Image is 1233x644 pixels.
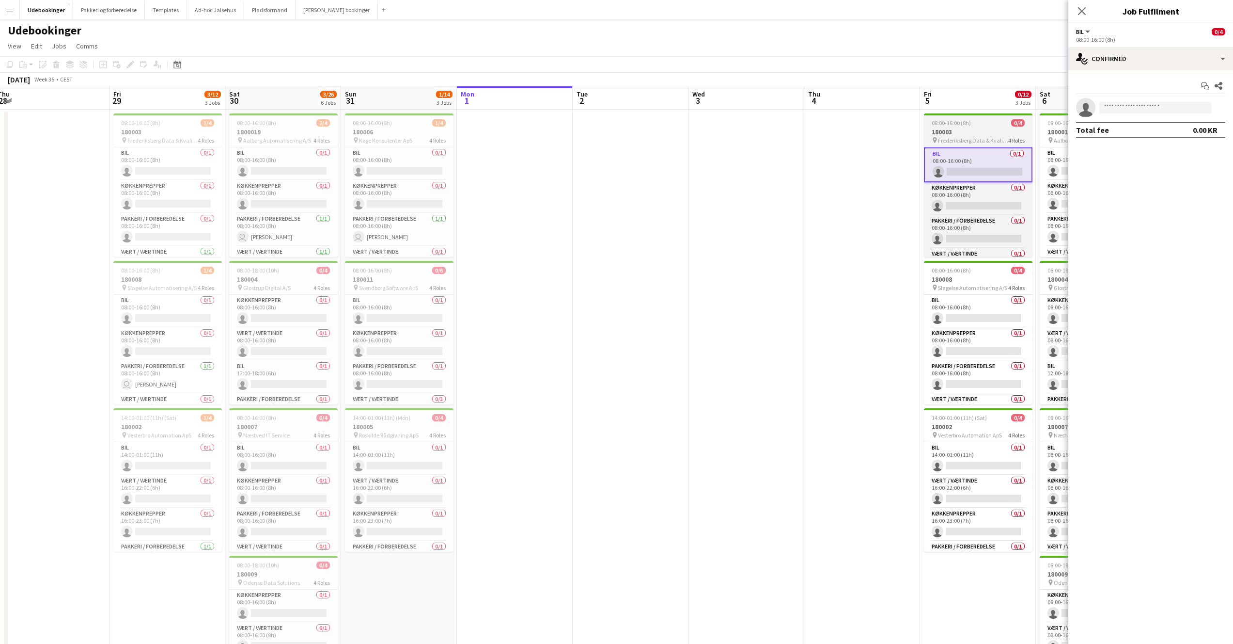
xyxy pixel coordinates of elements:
app-card-role: Vært / Værtinde0/1 [924,248,1032,281]
button: Templates [145,0,187,19]
app-card-role: Vært / Værtinde0/116:00-22:00 (6h) [345,475,453,508]
app-job-card: 08:00-16:00 (8h)0/4180003 Frederiksberg Data & Kvalitet ApS4 RolesBil0/108:00-16:00 (8h) Køkkenpr... [924,113,1032,257]
app-card-role: Køkkenprepper0/108:00-16:00 (8h) [229,475,338,508]
div: 6 Jobs [321,99,336,106]
span: 14:00-01:00 (11h) (Sat) [121,414,176,421]
a: Jobs [48,40,70,52]
app-card-role: Vært / Værtinde1/108:00-16:00 (8h) [229,246,338,279]
span: Wed [692,90,705,98]
app-card-role: Køkkenprepper0/108:00-16:00 (8h) [924,328,1032,361]
button: Udebookinger [20,0,73,19]
span: 1 [459,95,474,106]
span: 4 Roles [429,432,446,439]
span: Roskilde Rådgivning ApS [359,432,419,439]
app-card-role: Vært / Værtinde0/108:00-16:00 (8h) [229,328,338,361]
span: Frederiksberg Data & Kvalitet ApS [127,137,198,144]
app-job-card: 08:00-16:00 (8h)0/4180007 Næstved IT Service4 RolesBil0/108:00-16:00 (8h) Køkkenprepper0/108:00-1... [229,408,338,552]
h3: 180007 [229,422,338,431]
div: CEST [60,76,73,83]
span: 08:00-16:00 (8h) [237,414,276,421]
h3: 180011 [345,275,453,284]
app-card-role: Pakkeri / forberedelse0/108:00-16:00 (8h) [229,508,338,541]
h3: 180007 [1040,422,1148,431]
span: 08:00-18:00 (10h) [1047,562,1090,569]
h3: 180008 [113,275,222,284]
h3: 1800019 [229,128,338,136]
span: Bil [1076,28,1084,35]
span: 2/4 [316,119,330,127]
app-card-role: Køkkenprepper0/116:00-23:00 (7h) [113,508,222,541]
app-card-role: Pakkeri / forberedelse0/108:00-16:00 (8h) [1040,508,1148,541]
app-job-card: 14:00-01:00 (11h) (Mon)0/4180005 Roskilde Rådgivning ApS4 RolesBil0/114:00-01:00 (11h) Vært / Vær... [345,408,453,552]
span: 4 Roles [198,432,214,439]
span: 0/4 [432,414,446,421]
app-card-role: Vært / Værtinde0/108:00-16:00 (8h) [1040,328,1148,361]
div: 0.00 KR [1193,125,1217,135]
span: Tue [577,90,588,98]
span: Glostrup Digital A/S [1054,284,1101,291]
app-card-role: Bil0/108:00-16:00 (8h) [1040,147,1148,180]
div: [DATE] [8,75,30,84]
span: View [8,42,21,50]
span: Slagelse Automatisering A/S [127,284,197,291]
span: Comms [76,42,98,50]
app-card-role: Bil0/108:00-16:00 (8h) [1040,442,1148,475]
app-card-role: Bil0/108:00-16:00 (8h) [229,147,338,180]
app-card-role: Bil0/114:00-01:00 (11h) [924,442,1032,475]
button: Pakkeri og forberedelse [73,0,145,19]
div: 3 Jobs [437,99,452,106]
app-card-role: Køkkenprepper0/108:00-16:00 (8h) [345,180,453,213]
span: Odense Data Solutions [243,579,300,586]
button: [PERSON_NAME] bookinger [296,0,378,19]
span: 6 [1038,95,1050,106]
app-job-card: 08:00-18:00 (10h)0/4180004 Glostrup Digital A/S4 RolesKøkkenprepper0/108:00-16:00 (8h) Vært / Vær... [1040,261,1148,404]
app-card-role: Køkkenprepper0/116:00-23:00 (7h) [345,508,453,541]
app-card-role: Køkkenprepper0/108:00-16:00 (8h) [924,182,1032,215]
span: Edit [31,42,42,50]
app-card-role: Køkkenprepper0/108:00-16:00 (8h) [229,295,338,328]
app-card-role: Køkkenprepper0/108:00-16:00 (8h) [113,328,222,361]
app-job-card: 08:00-18:00 (10h)0/4180004 Glostrup Digital A/S4 RolesKøkkenprepper0/108:00-16:00 (8h) Vært / Vær... [229,261,338,404]
div: 08:00-16:00 (8h) [1076,36,1225,43]
span: 08:00-16:00 (8h) [1047,414,1087,421]
a: Comms [72,40,102,52]
h3: 180002 [924,422,1032,431]
span: 4 Roles [429,284,446,291]
h3: 180009 [1040,570,1148,579]
span: 4 Roles [313,284,330,291]
app-job-card: 08:00-16:00 (8h)1/4180008 Slagelse Automatisering A/S4 RolesBil0/108:00-16:00 (8h) Køkkenprepper0... [113,261,222,404]
span: 0/4 [1212,28,1225,35]
a: View [4,40,25,52]
span: 4 Roles [1008,432,1025,439]
span: Sat [1040,90,1050,98]
div: 08:00-16:00 (8h)1/4180006 Køge Konsulenter ApS4 RolesBil0/108:00-16:00 (8h) Køkkenprepper0/108:00... [345,113,453,257]
app-card-role: Køkkenprepper0/108:00-16:00 (8h) [1040,590,1148,623]
app-job-card: 14:00-01:00 (11h) (Sat)0/4180002 Vesterbro Automation ApS4 RolesBil0/114:00-01:00 (11h) Vært / Væ... [924,408,1032,552]
span: 5 [922,95,932,106]
h3: 180004 [229,275,338,284]
app-job-card: 14:00-01:00 (11h) (Sat)1/4180002 Vesterbro Automation ApS4 RolesBil0/114:00-01:00 (11h) Vært / Væ... [113,408,222,552]
span: 3/12 [204,91,221,98]
span: Fri [924,90,932,98]
span: 1/14 [436,91,453,98]
span: 08:00-16:00 (8h) [932,119,971,127]
span: 08:00-16:00 (8h) [932,267,971,274]
span: 08:00-18:00 (10h) [1047,267,1090,274]
span: Næstved IT Service [1054,432,1100,439]
app-card-role: Bil0/108:00-16:00 (8h) [229,442,338,475]
span: Køge Konsulenter ApS [359,137,412,144]
span: 08:00-16:00 (8h) [121,119,160,127]
app-card-role: Vært / Værtinde0/108:00-16:00 (8h) [1040,541,1148,574]
app-card-role: Køkkenprepper0/108:00-16:00 (8h) [1040,180,1148,213]
app-card-role: Pakkeri / forberedelse1/108:00-16:00 (8h) [PERSON_NAME] [345,213,453,246]
app-card-role: Bil0/112:00-18:00 (6h) [1040,361,1148,394]
app-card-role: Køkkenprepper0/108:00-16:00 (8h) [229,180,338,213]
h3: 180002 [113,422,222,431]
app-card-role: Pakkeri / forberedelse0/108:00-16:00 (8h) [345,361,453,394]
app-card-role: Bil0/112:00-18:00 (6h) [229,361,338,394]
span: Jobs [52,42,66,50]
app-card-role: Bil0/108:00-16:00 (8h) [345,147,453,180]
span: Glostrup Digital A/S [243,284,291,291]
